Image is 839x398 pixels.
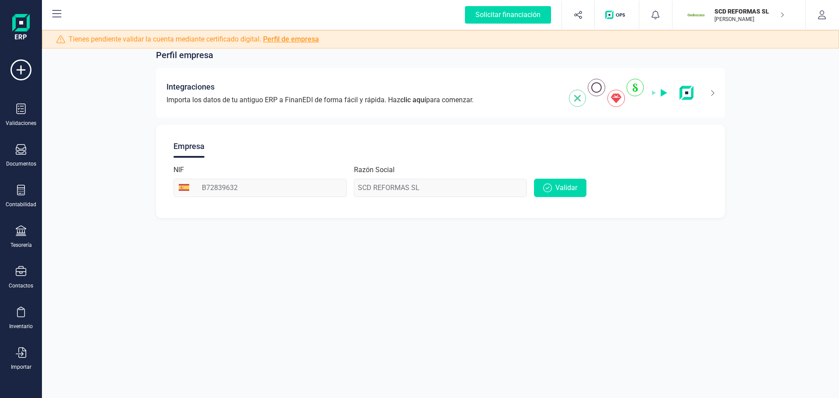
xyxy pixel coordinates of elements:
[6,160,36,167] div: Documentos
[683,1,795,29] button: SCSCD REFORMAS SL[PERSON_NAME]
[534,179,586,197] button: Validar
[9,282,33,289] div: Contactos
[156,49,213,61] span: Perfil empresa
[173,135,205,158] div: Empresa
[166,81,215,93] span: Integraciones
[714,7,784,16] p: SCD REFORMAS SL
[6,120,36,127] div: Validaciones
[465,6,551,24] div: Solicitar financiación
[555,183,577,193] span: Validar
[6,201,36,208] div: Contabilidad
[9,323,33,330] div: Inventario
[166,95,474,105] span: Importa los datos de tu antiguo ERP a FinanEDI de forma fácil y rápida. Haz para comenzar.
[714,16,784,23] p: [PERSON_NAME]
[569,79,700,107] img: integrations-img
[686,5,706,24] img: SC
[10,242,32,249] div: Tesorería
[600,1,634,29] button: Logo de OPS
[354,165,395,175] label: Razón Social
[69,34,319,45] span: Tienes pendiente validar la cuenta mediante certificado digital.
[605,10,628,19] img: Logo de OPS
[173,165,184,175] label: NIF
[454,1,562,29] button: Solicitar financiación
[12,14,30,42] img: Logo Finanedi
[263,35,319,43] a: Perfil de empresa
[400,96,426,104] span: clic aquí
[11,363,31,370] div: Importar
